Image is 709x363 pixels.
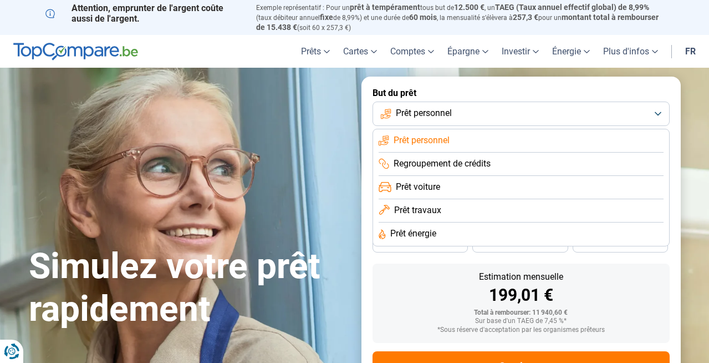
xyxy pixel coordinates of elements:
span: Prêt travaux [394,204,441,216]
div: *Sous réserve d'acceptation par les organismes prêteurs [381,326,661,334]
a: fr [679,35,702,68]
a: Prêts [294,35,336,68]
span: montant total à rembourser de 15.438 € [256,13,659,32]
div: Total à rembourser: 11 940,60 € [381,309,661,317]
h1: Simulez votre prêt rapidement [29,245,348,331]
button: Prêt personnel [373,102,670,126]
span: Regroupement de crédits [394,158,491,170]
span: fixe [320,13,333,22]
span: 30 mois [508,241,532,248]
span: TAEG (Taux annuel effectif global) de 8,99% [495,3,649,12]
label: But du prêt [373,88,670,98]
a: Comptes [384,35,441,68]
a: Cartes [336,35,384,68]
img: TopCompare [13,43,138,60]
span: Prêt voiture [396,181,440,193]
div: 199,01 € [381,287,661,304]
span: 257,3 € [513,13,538,22]
span: 60 mois [409,13,437,22]
div: Estimation mensuelle [381,273,661,281]
span: Prêt énergie [390,228,436,240]
span: Prêt personnel [394,134,450,147]
span: 36 mois [408,241,432,248]
span: 12.500 € [454,3,484,12]
a: Plus d'infos [596,35,665,68]
a: Énergie [545,35,596,68]
p: Attention, emprunter de l'argent coûte aussi de l'argent. [45,3,243,24]
a: Épargne [441,35,495,68]
span: Prêt personnel [396,107,452,119]
span: 24 mois [608,241,633,248]
p: Exemple représentatif : Pour un tous but de , un (taux débiteur annuel de 8,99%) et une durée de ... [256,3,664,32]
div: Sur base d'un TAEG de 7,45 %* [381,317,661,325]
a: Investir [495,35,545,68]
span: prêt à tempérament [350,3,420,12]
